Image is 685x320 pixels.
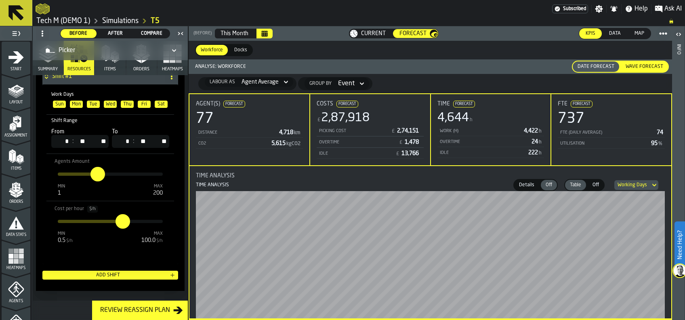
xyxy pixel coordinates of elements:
[516,181,538,189] span: Details
[513,179,540,191] label: button-switch-multi-Details
[564,179,587,191] label: button-switch-multi-Table
[231,46,250,54] span: Docks
[301,77,369,90] div: Group byDropdownMenuValue-EVENT_TYPE
[558,138,665,149] div: StatList-item-Utilisation
[70,101,83,108] div: Mon
[271,141,301,146] span: 5,615
[349,29,392,38] div: thumb
[539,140,542,145] span: h
[2,200,30,204] span: Orders
[317,101,333,107] span: Costs
[399,140,402,145] span: £
[321,111,370,125] div: 2,87,918
[552,4,588,13] a: link-to-/wh/i/48b63d5b-7b01-4ac5-b36e-111296781b18/settings/billing
[317,147,424,159] div: StatList-item-Idle
[36,16,682,26] nav: Breadcrumb
[119,99,135,109] div: button-toolbar-undefined
[317,136,424,147] div: StatList-item-Overtime
[136,99,152,109] div: button-toolbar-undefined
[198,130,276,135] div: Distance
[651,141,663,146] span: 95
[437,147,544,158] div: StatList-item-Idle
[196,101,220,107] span: Agent(s)
[51,118,169,124] div: Shift Range
[635,4,648,14] span: Help
[42,68,162,84] div: Shift #1
[198,141,268,146] div: CO2
[439,139,529,145] div: Overtime
[198,46,226,54] span: Workforce
[294,131,300,135] span: km
[558,101,567,107] span: FTE
[153,99,169,109] div: button-toolbar-undefined
[46,46,75,55] div: Picker
[60,29,97,38] label: button-switch-multi-Before
[405,139,420,145] span: 1,478
[153,184,163,189] div: max
[399,30,427,37] span: Forecast
[56,201,164,240] div: input-slider-Cost per hour
[53,101,66,108] div: Sun
[559,130,653,135] div: FTE (Daily Average)
[162,67,183,72] span: Heatmaps
[588,180,604,190] div: thumb
[621,61,668,72] div: thumb
[2,133,30,138] span: Assignment
[2,100,30,105] span: Layout
[97,29,133,38] div: thumb
[87,206,98,213] span: $/h
[221,30,248,37] div: This Month
[2,207,30,240] li: menu Data Stats
[573,61,619,72] div: thumb
[196,138,303,149] div: StatList-item-CO2
[540,179,558,191] label: button-switch-multi-Off
[2,233,30,237] span: Data Stats
[229,44,253,56] label: button-switch-multi-Docks
[551,94,671,165] div: stat-FTE
[393,29,439,38] label: button-switch-multi-Forecast simulation
[338,79,355,88] div: DropdownMenuValue-EVENT_TYPE
[558,127,665,138] div: StatList-item-FTE (Daily Average)
[53,137,57,146] div: ⁦
[229,45,252,55] div: thumb
[2,240,30,273] li: menu Heatmaps
[558,111,584,127] div: 737
[437,101,544,107] div: Title
[2,166,30,171] span: Items
[61,29,97,38] div: thumb
[175,29,186,38] label: button-toggle-Close me
[69,137,74,146] div: :
[116,214,124,229] input: react-aria3205578477-:r4p: react-aria3205578477-:r4p:
[589,181,602,189] span: Off
[528,150,542,156] span: 222
[118,137,130,146] div: hour,
[42,271,178,280] button: button-Add shift
[317,101,424,107] div: Title
[310,94,430,165] div: stat-Costs
[52,73,162,80] h4: Shift #1
[87,101,100,108] div: Tue
[90,167,99,181] input: react-aria3205578477-:r4n: react-aria3205578477-:r4n:
[196,101,303,107] div: Title
[58,190,65,196] div: 1
[349,29,393,38] label: button-switch-multi-Current
[196,173,665,179] div: Title
[46,46,167,55] div: DropdownMenuValue-8AyYC0CejloHDFQk-IdUD
[141,237,163,244] div: 100.0
[317,125,424,136] div: StatList-item-Picking Cost
[67,67,91,72] span: Resources
[46,272,170,278] div: Add shift
[664,4,682,14] span: Ask AI
[193,31,212,36] span: (Before)
[147,137,151,146] div: ⁩
[579,28,602,39] div: thumb
[336,101,358,107] div: Forecast
[611,180,662,190] div: DropdownMenuValue-daily
[587,179,605,191] label: button-switch-multi-Off
[196,173,235,179] span: Time Analysis
[74,137,86,146] div: minute,
[97,29,134,38] label: button-switch-multi-After
[437,136,544,147] div: StatList-item-Overtime
[58,231,73,236] div: min
[558,101,665,107] div: Title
